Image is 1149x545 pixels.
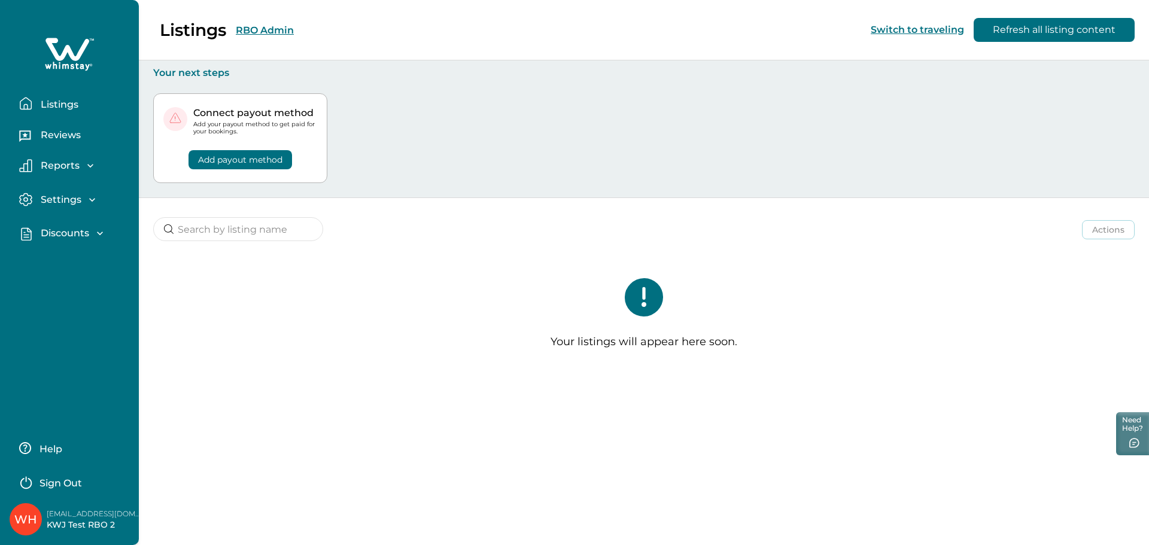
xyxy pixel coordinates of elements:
[14,505,37,534] div: Whimstay Host
[189,150,292,169] button: Add payout method
[19,159,129,172] button: Reports
[37,160,80,172] p: Reports
[19,92,129,115] button: Listings
[153,67,1135,79] p: Your next steps
[39,477,82,489] p: Sign Out
[19,227,129,240] button: Discounts
[37,194,81,206] p: Settings
[974,18,1135,42] button: Refresh all listing content
[160,20,226,40] p: Listings
[19,193,129,206] button: Settings
[37,129,81,141] p: Reviews
[19,436,125,460] button: Help
[47,508,142,520] p: [EMAIL_ADDRESS][DOMAIN_NAME]
[37,227,89,239] p: Discounts
[153,217,323,241] input: Search by listing name
[193,121,317,135] p: Add your payout method to get paid for your bookings.
[551,336,737,349] p: Your listings will appear here soon.
[37,99,78,111] p: Listings
[1082,220,1135,239] button: Actions
[36,443,62,455] p: Help
[871,24,964,35] button: Switch to traveling
[47,519,142,531] p: KWJ Test RBO 2
[193,107,317,119] p: Connect payout method
[236,25,294,36] button: RBO Admin
[19,125,129,149] button: Reviews
[19,470,125,494] button: Sign Out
